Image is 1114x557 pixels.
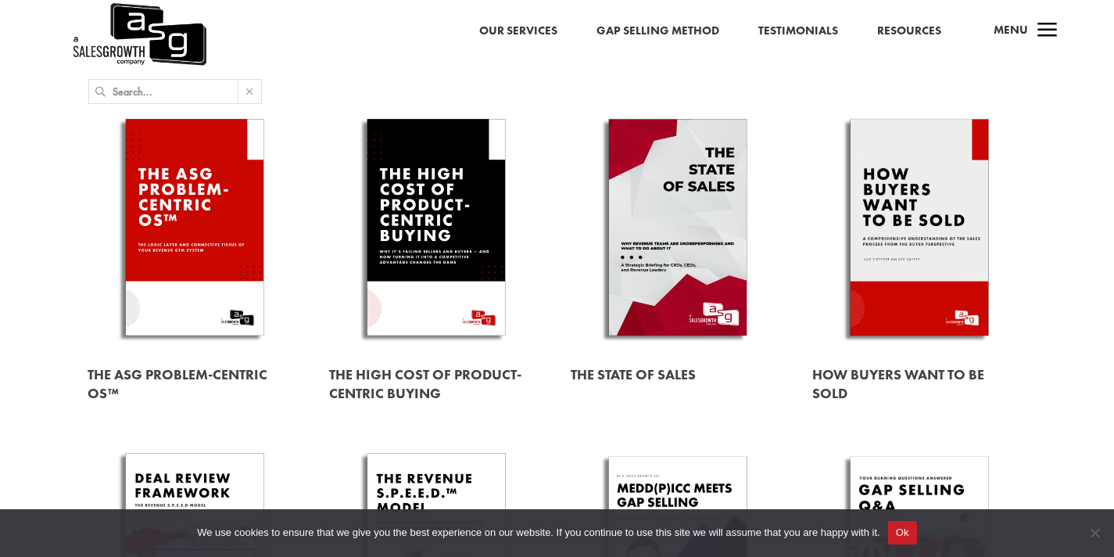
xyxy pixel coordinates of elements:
[877,21,941,41] a: Resources
[888,521,917,544] button: Ok
[479,21,557,41] a: Our Services
[596,21,719,41] a: Gap Selling Method
[113,80,238,103] input: Search...
[1032,16,1063,47] span: a
[994,22,1028,38] span: Menu
[758,21,838,41] a: Testimonials
[197,525,879,541] span: We use cookies to ensure that we give you the best experience on our website. If you continue to ...
[1087,525,1102,541] span: No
